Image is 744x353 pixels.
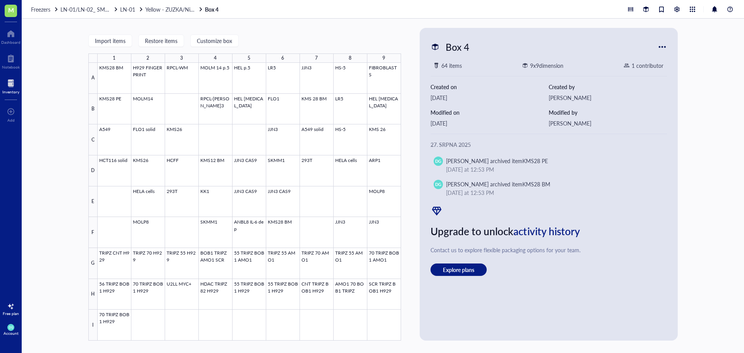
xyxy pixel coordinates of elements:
div: I [88,310,98,341]
div: 9 [382,53,385,63]
div: D [88,155,98,186]
div: Created on [431,83,549,91]
div: Modified on [431,108,549,117]
div: 27. srpna 2025 [431,140,667,149]
div: 1 [113,53,115,63]
div: 7 [315,53,318,63]
div: G [88,248,98,279]
span: Customize box [197,38,232,44]
div: B [88,94,98,125]
div: Modified by [549,108,667,117]
div: [PERSON_NAME] archived item [446,180,550,188]
div: Add [7,118,15,122]
span: LN-01/LN-02_ SMALL/BIG STORAGE ROOM [60,5,170,13]
button: Explore plans [431,263,487,276]
div: 6 [281,53,284,63]
div: Notebook [2,65,20,69]
div: 2 [146,53,149,63]
div: [DATE] at 12:53 PM [446,165,658,174]
div: C [88,124,98,155]
div: Account [3,331,19,336]
div: 8 [349,53,351,63]
div: Created by [549,83,667,91]
div: 9 x 9 dimension [530,61,563,70]
span: Restore items [145,38,177,44]
div: Dashboard [1,40,21,45]
div: Inventory [2,90,19,94]
div: 1 contributor [632,61,663,70]
div: 3 [180,53,183,63]
span: Freezers [31,5,50,13]
div: [DATE] [431,119,549,127]
span: DG [435,181,441,188]
a: Box 4 [205,6,220,13]
div: Free plan [3,311,19,316]
a: Dashboard [1,28,21,45]
span: Import items [95,38,126,44]
a: LN-01/LN-02_ SMALL/BIG STORAGE ROOM [60,6,119,13]
button: Customize box [190,34,239,47]
div: 64 items [441,61,462,70]
div: 4 [214,53,217,63]
div: A [88,63,98,94]
div: E [88,186,98,217]
span: Yellow - ZUZKA/Nikol [145,5,197,13]
div: Contact us to explore flexible packaging options for your team. [431,246,667,254]
div: [PERSON_NAME] archived item [446,157,548,165]
div: 5 [248,53,250,63]
a: Notebook [2,52,20,69]
span: DG [435,158,441,164]
span: M [8,5,14,15]
div: [DATE] [431,93,549,102]
a: LN-01Yellow - ZUZKA/Nikol [120,6,203,13]
button: Import items [88,34,132,47]
a: Inventory [2,77,19,94]
a: Explore plans [431,263,667,276]
div: [PERSON_NAME] [549,93,667,102]
div: H [88,279,98,310]
div: KMS28 PE [522,157,548,165]
div: F [88,217,98,248]
div: KMS28 BM [522,180,550,188]
div: Upgrade to unlock [431,223,667,239]
div: [DATE] at 12:53 PM [446,188,658,197]
div: Box 4 [442,39,473,55]
a: Freezers [31,6,59,13]
span: DG [9,326,13,329]
span: Explore plans [443,266,474,273]
div: [PERSON_NAME] [549,119,667,127]
span: LN-01 [120,5,135,13]
button: Restore items [138,34,184,47]
span: activity history [513,224,580,238]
